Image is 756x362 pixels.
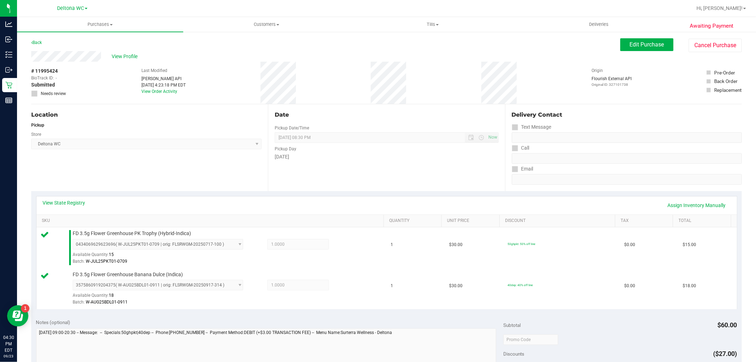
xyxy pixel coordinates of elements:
[630,41,664,48] span: Edit Purchase
[141,82,186,88] div: [DATE] 4:23:18 PM EDT
[689,39,742,52] button: Cancel Purchase
[679,218,728,224] a: Total
[690,22,733,30] span: Awaiting Payment
[17,21,183,28] span: Purchases
[579,21,618,28] span: Deliveries
[275,125,309,131] label: Pickup Date/Time
[7,305,28,327] iframe: Resource center
[503,347,524,360] span: Discounts
[109,293,114,298] span: 18
[350,21,515,28] span: Tills
[503,334,558,345] input: Promo Code
[512,153,742,164] input: Format: (999) 999-9999
[275,111,498,119] div: Date
[73,290,252,304] div: Available Quantity:
[141,76,186,82] div: [PERSON_NAME] API
[141,67,167,74] label: Last Modified
[696,5,743,11] span: Hi, [PERSON_NAME]!
[449,283,463,289] span: $30.00
[86,300,128,305] span: W-AUG25BDL01-0911
[5,51,12,58] inline-svg: Inventory
[73,271,183,278] span: FD 3.5g Flower Greenhouse Banana Dulce (Indica)
[592,67,603,74] label: Origin
[73,250,252,263] div: Available Quantity:
[275,146,296,152] label: Pickup Day
[31,67,58,75] span: # 11995424
[43,199,85,206] a: View State Registry
[56,75,57,81] span: -
[508,242,535,246] span: 50ghpkt: 50% off line
[447,218,497,224] a: Unit Price
[624,241,635,248] span: $0.00
[391,283,393,289] span: 1
[683,241,696,248] span: $15.00
[5,82,12,89] inline-svg: Retail
[5,66,12,73] inline-svg: Outbound
[5,36,12,43] inline-svg: Inbound
[512,164,533,174] label: Email
[516,17,682,32] a: Deliveries
[449,241,463,248] span: $30.00
[663,199,730,211] a: Assign Inventory Manually
[73,300,85,305] span: Batch:
[624,283,635,289] span: $0.00
[512,111,742,119] div: Delivery Contact
[73,259,85,264] span: Batch:
[183,17,349,32] a: Customers
[391,241,393,248] span: 1
[31,75,54,81] span: BioTrack ID:
[714,87,741,94] div: Replacement
[5,21,12,28] inline-svg: Analytics
[505,218,612,224] a: Discount
[41,90,66,97] span: Needs review
[512,132,742,143] input: Format: (999) 999-9999
[141,89,177,94] a: View Order Activity
[508,283,533,287] span: 40dep: 40% off line
[57,5,84,11] span: Deltona WC
[3,334,14,353] p: 04:30 PM EDT
[389,218,439,224] a: Quantity
[5,97,12,104] inline-svg: Reports
[42,218,381,224] a: SKU
[503,322,521,328] span: Subtotal
[184,21,349,28] span: Customers
[512,143,530,153] label: Call
[31,40,42,45] a: Back
[714,78,738,85] div: Back Order
[621,218,670,224] a: Tax
[31,123,44,128] strong: Pickup
[683,283,696,289] span: $18.00
[31,111,262,119] div: Location
[512,122,551,132] label: Text Message
[21,304,29,313] iframe: Resource center unread badge
[17,17,183,32] a: Purchases
[3,353,14,359] p: 09/23
[112,53,140,60] span: View Profile
[31,131,41,138] label: Store
[349,17,516,32] a: Tills
[86,259,127,264] span: W-JUL25PKT01-0709
[714,69,735,76] div: Pre-Order
[31,81,55,89] span: Submitted
[592,82,632,87] p: Original ID: 327101738
[592,76,632,87] div: Flourish External API
[109,252,114,257] span: 15
[713,350,737,357] span: ($27.00)
[36,319,71,325] span: Notes (optional)
[73,230,191,237] span: FD 3.5g Flower Greenhouse PK Trophy (Hybrid-Indica)
[620,38,673,51] button: Edit Purchase
[718,321,737,329] span: $60.00
[275,153,498,161] div: [DATE]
